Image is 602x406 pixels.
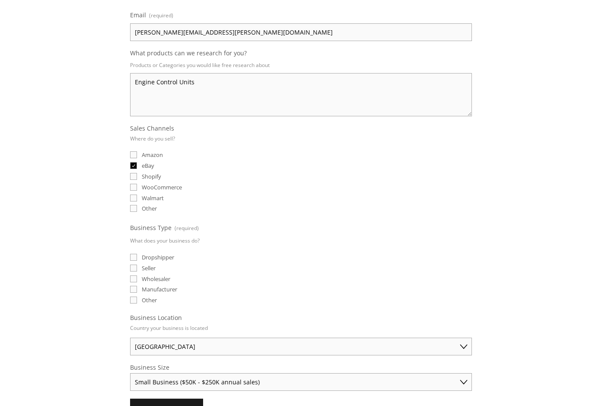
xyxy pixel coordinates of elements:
input: eBay [130,162,137,169]
span: (required) [175,222,199,234]
input: Shopify [130,173,137,180]
span: Seller [142,264,156,272]
span: Shopify [142,173,161,180]
p: Where do you sell? [130,132,175,145]
select: Business Size [130,373,472,391]
p: Country your business is located [130,322,208,334]
span: Sales Channels [130,124,174,132]
span: Business Type [130,224,172,232]
input: Other [130,205,137,212]
input: Manufacturer [130,286,137,293]
p: Products or Categories you would like free research about [130,59,472,71]
textarea: Engine Control Units [130,73,472,116]
input: Seller [130,265,137,272]
input: Amazon [130,151,137,158]
span: Walmart [142,194,164,202]
span: Other [142,296,157,304]
input: Wholesaler [130,275,137,282]
p: What does your business do? [130,234,200,247]
span: What products can we research for you? [130,49,247,57]
span: Email [130,11,146,19]
select: Business Location [130,338,472,355]
span: Other [142,205,157,212]
span: (required) [149,9,173,22]
input: WooCommerce [130,184,137,191]
span: Manufacturer [142,285,177,293]
input: Walmart [130,195,137,201]
span: Wholesaler [142,275,170,283]
span: Amazon [142,151,163,159]
input: Other [130,297,137,304]
input: Dropshipper [130,254,137,261]
span: Dropshipper [142,253,174,261]
span: WooCommerce [142,183,182,191]
span: Business Location [130,313,182,322]
span: eBay [142,162,154,169]
span: Business Size [130,363,169,371]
